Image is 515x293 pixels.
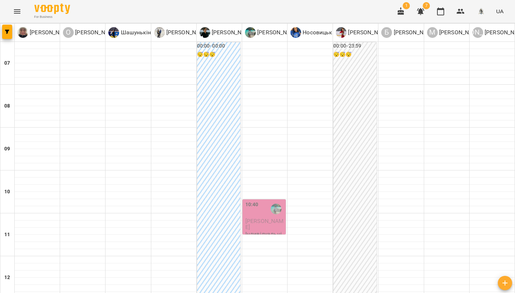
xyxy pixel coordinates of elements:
[301,28,380,37] p: Носовицька [PERSON_NAME]
[34,4,70,14] img: Voopty Logo
[200,27,255,38] a: Г [PERSON_NAME]
[427,27,482,38] a: М [PERSON_NAME]
[63,27,118,38] div: Оксана Володимирівна
[108,27,199,38] div: Шашунькіна Софія
[347,28,391,37] p: [PERSON_NAME]
[336,27,347,38] img: Н
[34,15,70,19] span: For Business
[154,27,210,38] a: Б [PERSON_NAME]
[4,145,10,153] h6: 09
[381,27,392,38] div: Б
[403,2,410,9] span: 1
[333,51,377,59] h6: 😴😴😴
[245,27,256,38] img: П
[4,59,10,67] h6: 07
[290,27,301,38] img: Н
[4,188,10,196] h6: 10
[63,27,74,38] div: О
[496,8,504,15] span: UA
[4,274,10,282] h6: 12
[245,201,259,209] label: 10:40
[381,27,437,38] div: Богачова Олена
[245,218,284,230] span: [PERSON_NAME]
[63,27,118,38] a: О [PERSON_NAME]
[290,27,380,38] a: Н Носовицька [PERSON_NAME]
[28,28,73,37] p: [PERSON_NAME]
[438,28,482,37] p: [PERSON_NAME]
[210,28,255,37] p: [PERSON_NAME]
[108,27,119,38] img: Ш
[154,27,210,38] div: Бабін Микола
[245,27,300,38] div: Павлова Алла
[4,231,10,239] h6: 11
[498,276,512,290] button: Створити урок
[165,28,210,37] p: [PERSON_NAME]
[197,51,240,59] h6: 😴😴😴
[493,5,506,18] button: UA
[9,3,26,20] button: Menu
[197,42,240,50] h6: 00:00 - 00:00
[336,27,391,38] a: Н [PERSON_NAME]
[200,27,255,38] div: Гожва Анастасія
[427,27,438,38] div: М
[271,204,281,214] img: Павлова Алла
[392,28,437,37] p: [PERSON_NAME]
[245,27,300,38] a: П [PERSON_NAME]
[336,27,391,38] div: Наумко Софія
[108,27,199,38] a: Ш Шашунькіна [PERSON_NAME]
[256,28,300,37] p: [PERSON_NAME]
[200,27,210,38] img: Г
[472,27,483,38] div: [PERSON_NAME]
[18,27,73,38] div: Чайкіна Юлія
[119,28,199,37] p: Шашунькіна [PERSON_NAME]
[333,42,377,50] h6: 00:00 - 23:59
[74,28,118,37] p: [PERSON_NAME]
[18,27,73,38] a: Ч [PERSON_NAME]
[4,102,10,110] h6: 08
[423,2,430,9] span: 7
[154,27,165,38] img: Б
[245,231,284,249] p: Індивідуальні тренування «FYFTI ICE»
[381,27,437,38] a: Б [PERSON_NAME]
[18,27,28,38] img: Ч
[290,27,380,38] div: Носовицька Марія
[476,6,486,16] img: 8c829e5ebed639b137191ac75f1a07db.png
